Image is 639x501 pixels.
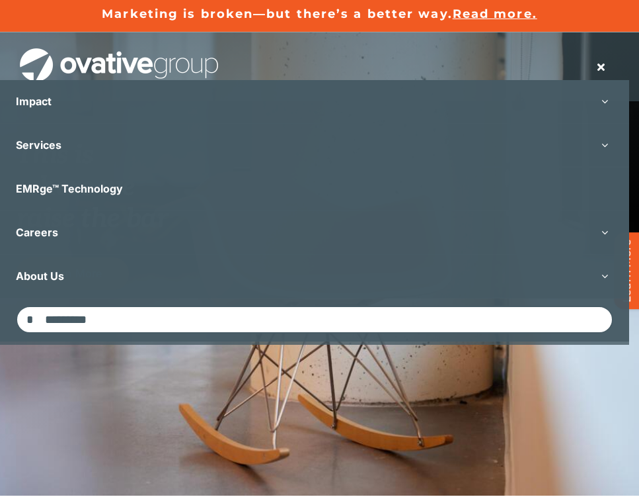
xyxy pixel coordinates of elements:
span: Impact [16,95,52,108]
span: EMRge™ Technology [16,182,123,195]
a: Marketing is broken—but there’s a better way. [102,7,453,21]
input: Search [16,306,44,334]
button: Open submenu of Services [580,124,629,167]
span: Careers [16,226,58,239]
nav: Menu [582,54,619,80]
button: Open submenu of Impact [580,80,629,123]
a: Read more. [453,7,537,21]
span: About Us [16,269,64,283]
span: Services [16,138,61,152]
input: Search... [16,306,613,334]
button: Open submenu of Careers [580,211,629,254]
a: OG_Full_horizontal_WHT [20,47,218,60]
button: Open submenu of About Us [580,255,629,298]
